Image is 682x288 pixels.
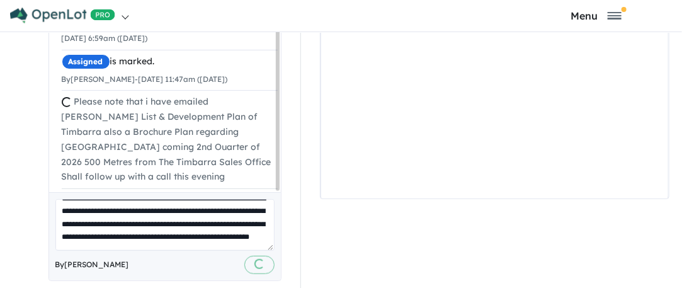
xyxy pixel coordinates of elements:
span: Please note that i have emailed [PERSON_NAME] List & Development Plan of Timbarra also a Brochure... [62,96,271,182]
span: Assigned [62,54,110,69]
small: By [PERSON_NAME] - [DATE] 11:47am ([DATE]) [62,74,228,84]
div: is marked. [62,54,278,69]
small: [DATE] 6:59am ([DATE]) [62,33,148,43]
button: Toggle navigation [513,9,679,21]
span: By [PERSON_NAME] [55,258,129,271]
img: Openlot PRO Logo White [10,8,115,23]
